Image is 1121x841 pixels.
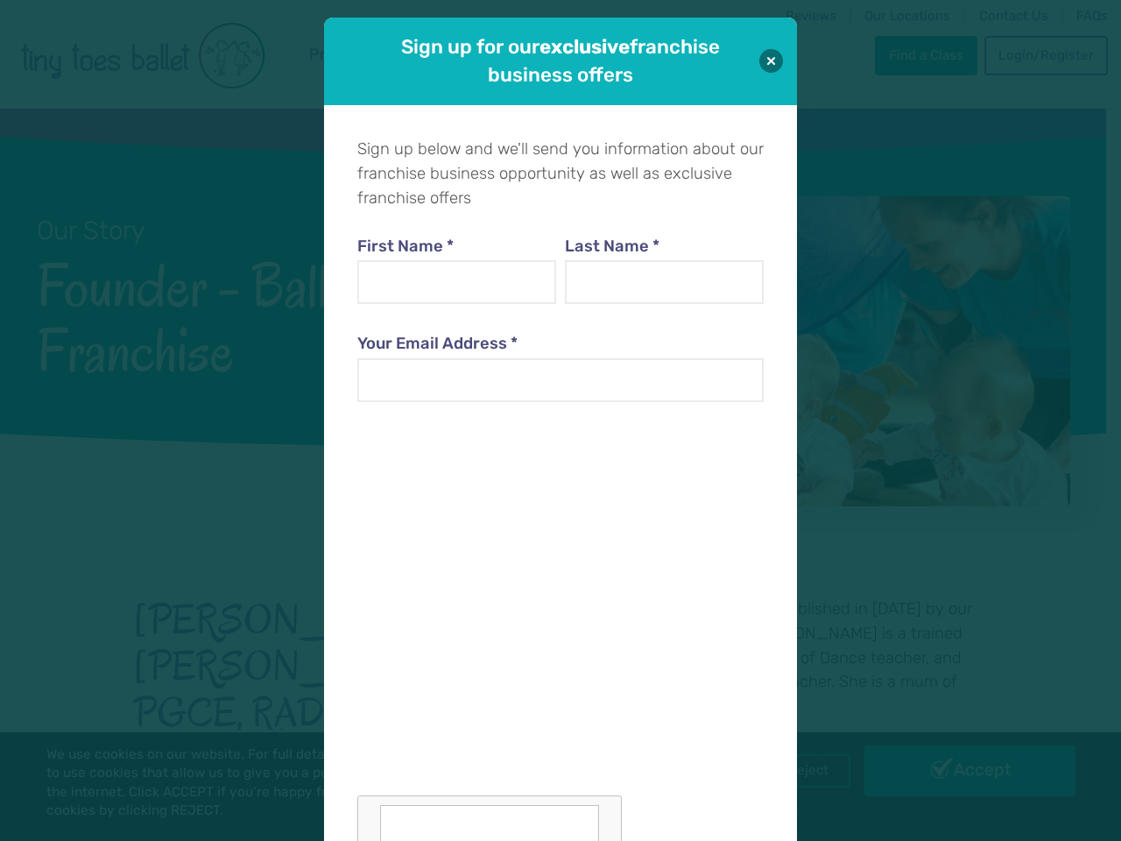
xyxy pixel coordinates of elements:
[357,138,764,210] p: Sign up below and we'll send you information about our franchise business opportunity as well as ...
[357,235,557,259] label: First Name *
[539,35,630,59] strong: exclusive
[565,235,765,259] label: Last Name *
[373,33,748,88] h1: Sign up for our franchise business offers
[357,332,764,357] label: Your Email Address *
